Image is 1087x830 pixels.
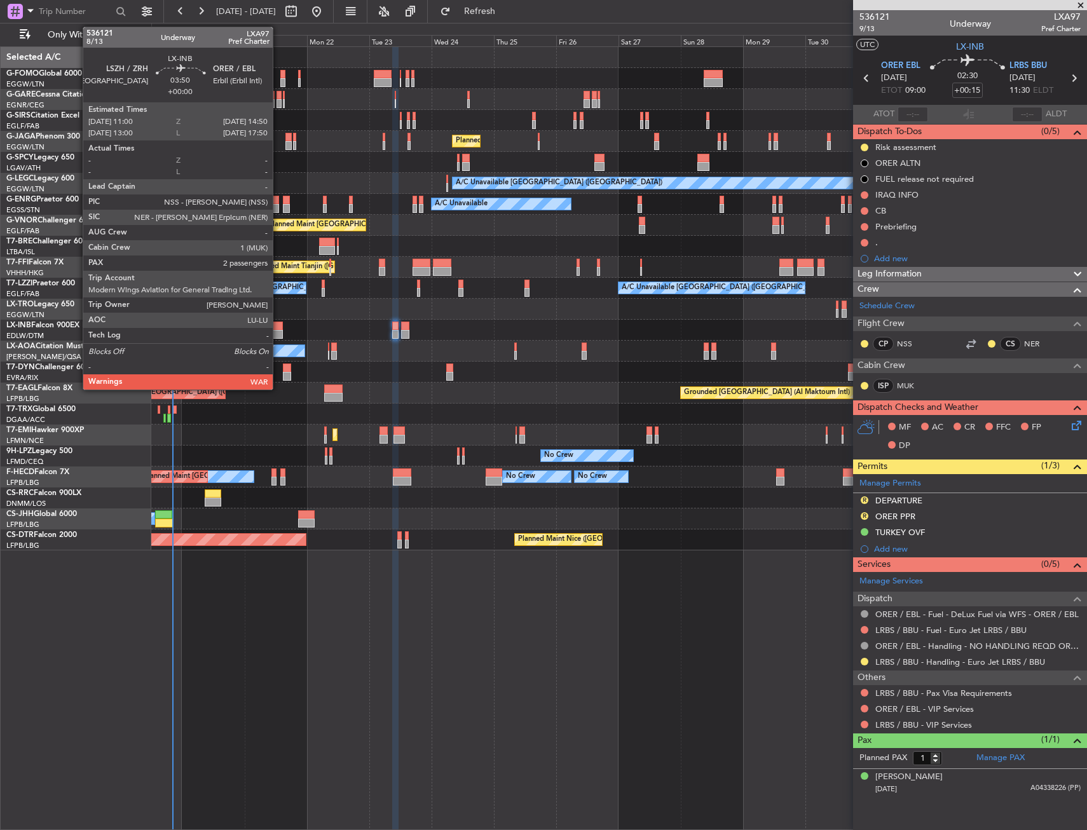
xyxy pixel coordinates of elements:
span: 02:30 [957,70,978,83]
button: R [861,496,868,504]
a: LRBS / BBU - Fuel - Euro Jet LRBS / BBU [875,625,1027,636]
a: T7-EAGLFalcon 8X [6,384,72,392]
span: LRBS BBU [1009,60,1047,72]
div: No Crew [578,467,607,486]
span: A04338226 (PP) [1030,783,1081,794]
span: Crew [858,282,879,297]
span: 11:30 [1009,85,1030,97]
div: Planned Maint [GEOGRAPHIC_DATA] ([GEOGRAPHIC_DATA]) [456,132,656,151]
div: Planned Maint [GEOGRAPHIC_DATA] [336,425,458,444]
span: F-HECD [6,468,34,476]
span: Pref Charter [1041,24,1081,34]
span: [DATE] [881,72,907,85]
a: T7-LZZIPraetor 600 [6,280,75,287]
a: LX-TROLegacy 650 [6,301,74,308]
span: FP [1032,421,1041,434]
span: T7-DYN [6,364,35,371]
a: Manage Services [859,575,923,588]
span: (1/3) [1041,459,1060,472]
div: Tue 23 [369,35,432,46]
span: LX-INB [956,40,984,53]
span: G-SPCY [6,154,34,161]
a: T7-DYNChallenger 604 [6,364,90,371]
a: NER [1024,338,1053,350]
div: ISP [873,379,894,393]
div: Underway [950,17,991,31]
a: 9H-LPZLegacy 500 [6,447,72,455]
a: LX-AOACitation Mustang [6,343,97,350]
span: ORER EBL [881,60,920,72]
a: EDLW/DTM [6,331,44,341]
button: UTC [856,39,878,50]
div: FUEL release not required [875,173,974,184]
a: CS-JHHGlobal 6000 [6,510,77,518]
div: Grounded [GEOGRAPHIC_DATA] (Al Maktoum Intl) [684,383,850,402]
span: AC [932,421,943,434]
span: (0/5) [1041,125,1060,138]
div: CP [873,337,894,351]
a: LFPB/LBG [6,541,39,550]
div: Fri 26 [556,35,619,46]
span: G-JAGA [6,133,36,140]
span: Dispatch To-Dos [858,125,922,139]
a: LRBS / BBU - VIP Services [875,719,972,730]
div: Add new [874,253,1081,264]
span: CS-RRC [6,489,34,497]
a: G-GARECessna Citation XLS+ [6,91,111,99]
input: --:-- [898,107,928,122]
span: G-LEGC [6,175,34,182]
span: Permits [858,459,887,474]
a: G-VNORChallenger 650 [6,217,92,224]
span: T7-EAGL [6,384,38,392]
div: ORER ALTN [875,158,920,168]
div: No Crew [506,467,535,486]
span: Pax [858,733,872,748]
div: Unplanned Maint [GEOGRAPHIC_DATA] ([GEOGRAPHIC_DATA]) [86,383,296,402]
div: A/C Unavailable [GEOGRAPHIC_DATA] ([GEOGRAPHIC_DATA]) [123,278,329,297]
span: T7-TRX [6,405,32,413]
button: Only With Activity [14,25,138,45]
span: [DATE] - [DATE] [216,6,276,17]
span: DP [899,440,910,452]
div: Planned Maint [GEOGRAPHIC_DATA] ([GEOGRAPHIC_DATA]) [268,215,468,235]
span: T7-FFI [6,259,29,266]
span: 09:00 [905,85,926,97]
a: EGGW/LTN [6,79,44,89]
span: Cabin Crew [858,358,905,373]
a: T7-EMIHawker 900XP [6,426,84,434]
span: LX-TRO [6,301,34,308]
button: Refresh [434,1,510,22]
div: A/C Unavailable [435,194,488,214]
span: [DATE] [875,784,897,794]
div: Sun 21 [245,35,307,46]
span: CR [964,421,975,434]
span: ELDT [1033,85,1053,97]
span: T7-BRE [6,238,32,245]
span: G-FOMO [6,70,39,78]
a: ORER / EBL - Fuel - DeLux Fuel via WFS - ORER / EBL [875,609,1079,620]
div: Risk assessment [875,142,936,153]
a: G-SIRSCitation Excel [6,112,79,119]
a: VHHH/HKG [6,268,44,278]
span: G-VNOR [6,217,38,224]
a: [PERSON_NAME]/QSA [6,352,81,362]
span: MF [899,421,911,434]
div: [PERSON_NAME] [875,771,943,784]
a: DGAA/ACC [6,415,45,425]
div: Sat 20 [182,35,244,46]
a: LFPB/LBG [6,520,39,529]
div: Sat 27 [619,35,681,46]
span: G-GARE [6,91,36,99]
a: EGLF/FAB [6,226,39,236]
span: LX-AOA [6,343,36,350]
a: LRBS / BBU - Pax Visa Requirements [875,688,1012,698]
div: A/C Unavailable [GEOGRAPHIC_DATA] ([GEOGRAPHIC_DATA]) [622,278,828,297]
span: 9/13 [859,24,890,34]
span: ETOT [881,85,902,97]
a: LFMN/NCE [6,436,44,446]
a: Schedule Crew [859,300,915,313]
span: T7-EMI [6,426,31,434]
a: LFPB/LBG [6,478,39,487]
span: (1/1) [1041,733,1060,746]
div: Planned Maint Nice ([GEOGRAPHIC_DATA]) [518,530,660,549]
